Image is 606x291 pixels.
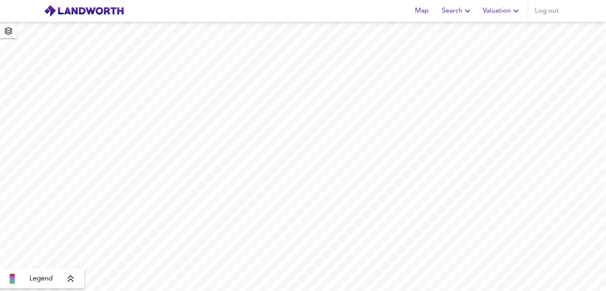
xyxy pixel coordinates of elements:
button: Search [439,3,476,19]
span: Map [412,5,432,17]
button: Log out [532,3,562,19]
span: Legend [29,274,53,284]
span: Search [442,5,473,17]
span: Valuation [483,5,521,17]
img: logo [44,5,124,17]
span: Log out [535,5,559,17]
button: Map [408,3,435,19]
button: Valuation [479,3,524,19]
